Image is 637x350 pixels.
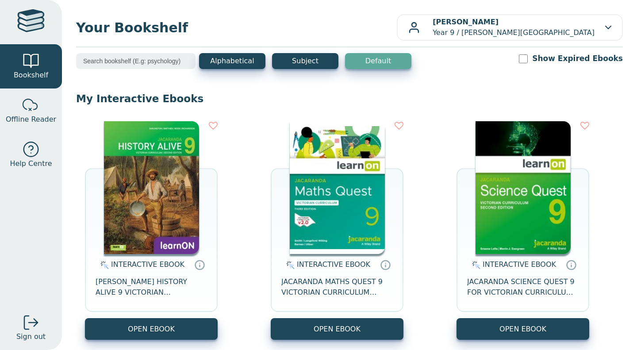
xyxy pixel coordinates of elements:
button: Alphabetical [199,53,265,69]
img: d8ec4081-4f6c-4da7-a9b0-af0f6a6d5f93.jpg [290,121,385,254]
img: interactive.svg [284,260,295,270]
span: Sign out [16,331,46,342]
button: [PERSON_NAME]Year 9 / [PERSON_NAME][GEOGRAPHIC_DATA] [397,14,623,41]
input: Search bookshelf (E.g: psychology) [76,53,196,69]
span: Help Centre [10,158,52,169]
button: Default [345,53,411,69]
a: Interactive eBooks are accessed online via the publisher’s portal. They contain interactive resou... [380,259,391,270]
img: 30be4121-5288-ea11-a992-0272d098c78b.png [476,121,571,254]
p: Year 9 / [PERSON_NAME][GEOGRAPHIC_DATA] [433,17,595,38]
p: My Interactive Ebooks [76,92,623,105]
a: Interactive eBooks are accessed online via the publisher’s portal. They contain interactive resou... [194,259,205,270]
button: Subject [272,53,338,69]
span: INTERACTIVE EBOOK [297,260,370,269]
span: JACARANDA SCIENCE QUEST 9 FOR VICTORIAN CURRICULUM LEARNON 2E EBOOK [467,277,579,298]
img: interactive.svg [98,260,109,270]
span: Your Bookshelf [76,18,397,38]
button: OPEN EBOOK [85,318,218,340]
img: interactive.svg [469,260,480,270]
button: OPEN EBOOK [457,318,589,340]
span: Offline Reader [6,114,56,125]
span: Bookshelf [14,70,48,81]
a: Interactive eBooks are accessed online via the publisher’s portal. They contain interactive resou... [566,259,576,270]
span: JACARANDA MATHS QUEST 9 VICTORIAN CURRICULUM LEARNON EBOOK 3E [281,277,393,298]
span: INTERACTIVE EBOOK [483,260,556,269]
b: [PERSON_NAME] [433,18,499,26]
img: 79456b09-8091-e911-a97e-0272d098c78b.jpg [104,121,199,254]
button: OPEN EBOOK [271,318,403,340]
span: [PERSON_NAME] HISTORY ALIVE 9 VICTORIAN CURRICULUM LEARNON EBOOK 2E [96,277,207,298]
span: INTERACTIVE EBOOK [111,260,184,269]
label: Show Expired Ebooks [532,53,623,64]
